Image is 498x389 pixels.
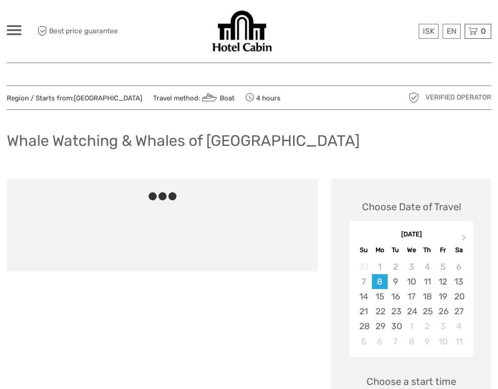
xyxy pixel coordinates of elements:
div: Choose Sunday, October 5th, 2025 [356,334,371,349]
div: Choose Tuesday, September 23rd, 2025 [388,304,403,319]
div: Choose Sunday, September 21st, 2025 [356,304,371,319]
div: Su [356,244,371,256]
img: Our services [210,9,274,54]
div: Choose Tuesday, September 9th, 2025 [388,274,403,289]
div: EN [443,24,461,39]
div: Choose Thursday, October 2nd, 2025 [419,319,435,334]
div: Choose Tuesday, September 30th, 2025 [388,319,403,334]
span: Verified Operator [426,93,491,102]
span: 0 [480,27,487,36]
span: Region / Starts from: [7,94,142,103]
div: Choose Friday, October 10th, 2025 [435,334,451,349]
div: Choose Sunday, September 28th, 2025 [356,319,371,334]
div: Not available Sunday, August 31st, 2025 [356,259,371,274]
button: Next Month [458,232,472,247]
a: Boat [200,94,235,102]
div: Choose Saturday, September 27th, 2025 [451,304,466,319]
div: Choose Tuesday, September 16th, 2025 [388,289,403,304]
div: Not available Thursday, September 4th, 2025 [419,259,435,274]
div: Not available Saturday, September 6th, 2025 [451,259,466,274]
div: Choose Wednesday, October 8th, 2025 [403,334,419,349]
div: Choose Friday, September 19th, 2025 [435,289,451,304]
div: Fr [435,244,451,256]
div: Mo [372,244,388,256]
div: Choose Monday, September 29th, 2025 [372,319,388,334]
div: Not available Tuesday, September 2nd, 2025 [388,259,403,274]
div: Choose Wednesday, October 1st, 2025 [403,319,419,334]
div: Choose Saturday, October 11th, 2025 [451,334,466,349]
div: Th [419,244,435,256]
span: Choose a start time [367,375,456,389]
div: Choose Wednesday, September 17th, 2025 [403,289,419,304]
div: Choose Date of Travel [362,200,461,214]
div: Choose Saturday, September 20th, 2025 [451,289,466,304]
div: Choose Monday, September 15th, 2025 [372,289,388,304]
div: We [403,244,419,256]
div: Choose Thursday, September 18th, 2025 [419,289,435,304]
div: Choose Saturday, October 4th, 2025 [451,319,466,334]
div: Tu [388,244,403,256]
div: Not available Sunday, September 7th, 2025 [356,274,371,289]
div: Choose Thursday, September 11th, 2025 [419,274,435,289]
div: [DATE] [349,230,473,240]
div: month 2025-09 [352,259,470,349]
div: Choose Saturday, September 13th, 2025 [451,274,466,289]
span: Best price guarantee [35,24,128,39]
div: Choose Monday, September 22nd, 2025 [372,304,388,319]
div: Choose Friday, September 26th, 2025 [435,304,451,319]
div: Choose Thursday, October 9th, 2025 [419,334,435,349]
h1: Whale Watching & Whales of [GEOGRAPHIC_DATA] [7,131,360,150]
div: Choose Sunday, September 14th, 2025 [356,289,371,304]
span: ISK [423,27,435,36]
span: 4 hours [245,91,281,104]
div: Sa [451,244,466,256]
div: Choose Wednesday, September 24th, 2025 [403,304,419,319]
div: Choose Wednesday, September 10th, 2025 [403,274,419,289]
span: Travel method: [153,91,235,104]
a: [GEOGRAPHIC_DATA] [74,94,142,102]
div: Not available Wednesday, September 3rd, 2025 [403,259,419,274]
div: Choose Monday, October 6th, 2025 [372,334,388,349]
div: Choose Thursday, September 25th, 2025 [419,304,435,319]
div: Not available Friday, September 5th, 2025 [435,259,451,274]
img: verified_operator_grey_128.png [407,90,421,105]
div: Choose Friday, October 3rd, 2025 [435,319,451,334]
div: Choose Friday, September 12th, 2025 [435,274,451,289]
div: Choose Tuesday, October 7th, 2025 [388,334,403,349]
div: Not available Monday, September 1st, 2025 [372,259,388,274]
div: Choose Monday, September 8th, 2025 [372,274,388,289]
